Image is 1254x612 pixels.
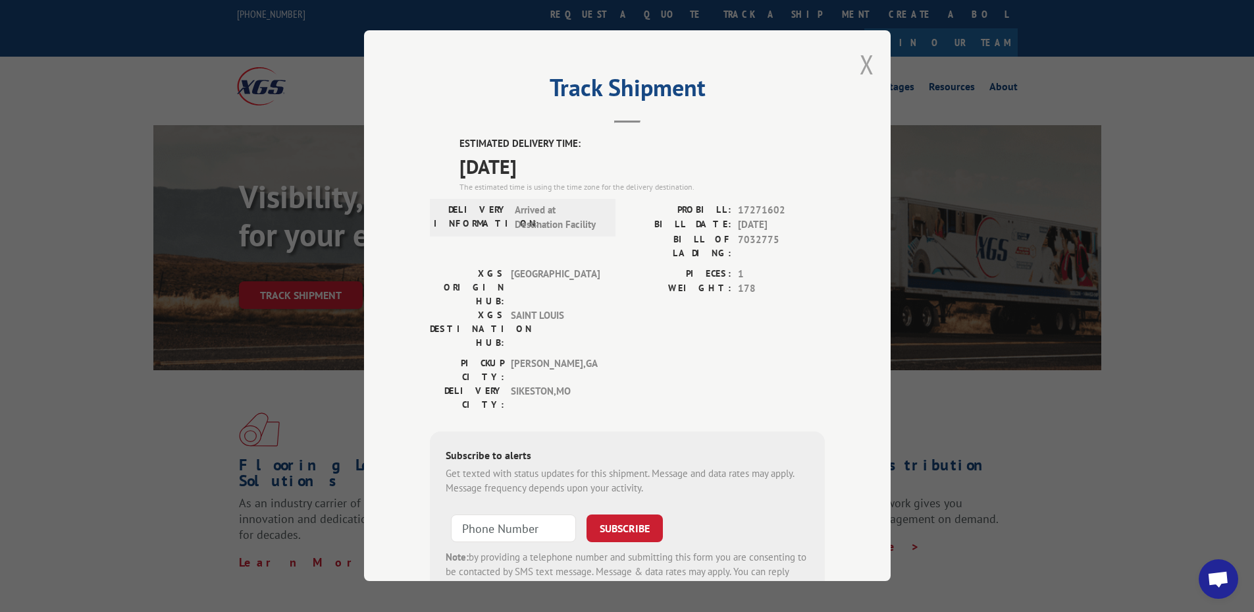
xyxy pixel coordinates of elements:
span: [GEOGRAPHIC_DATA] [511,267,600,308]
span: [DATE] [459,152,825,181]
button: SUBSCRIBE [587,515,663,542]
input: Phone Number [451,515,576,542]
button: Close modal [860,47,874,82]
strong: Note: [446,551,469,563]
div: The estimated time is using the time zone for the delivery destination. [459,181,825,193]
span: SIKESTON , MO [511,384,600,412]
label: ESTIMATED DELIVERY TIME: [459,137,825,152]
span: Arrived at Destination Facility [515,203,604,233]
span: [DATE] [738,218,825,233]
span: 1 [738,267,825,282]
span: 7032775 [738,233,825,260]
label: XGS DESTINATION HUB: [430,308,504,350]
div: Get texted with status updates for this shipment. Message and data rates may apply. Message frequ... [446,466,809,496]
label: PICKUP CITY: [430,356,504,384]
h2: Track Shipment [430,78,825,103]
div: by providing a telephone number and submitting this form you are consenting to be contacted by SM... [446,550,809,595]
label: WEIGHT: [627,282,731,297]
span: 17271602 [738,203,825,218]
span: 178 [738,282,825,297]
label: DELIVERY CITY: [430,384,504,412]
span: SAINT LOUIS [511,308,600,350]
label: BILL OF LADING: [627,233,731,260]
label: PIECES: [627,267,731,282]
div: Open chat [1199,559,1238,599]
span: [PERSON_NAME] , GA [511,356,600,384]
label: PROBILL: [627,203,731,218]
div: Subscribe to alerts [446,447,809,466]
label: XGS ORIGIN HUB: [430,267,504,308]
label: BILL DATE: [627,218,731,233]
label: DELIVERY INFORMATION: [434,203,508,233]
